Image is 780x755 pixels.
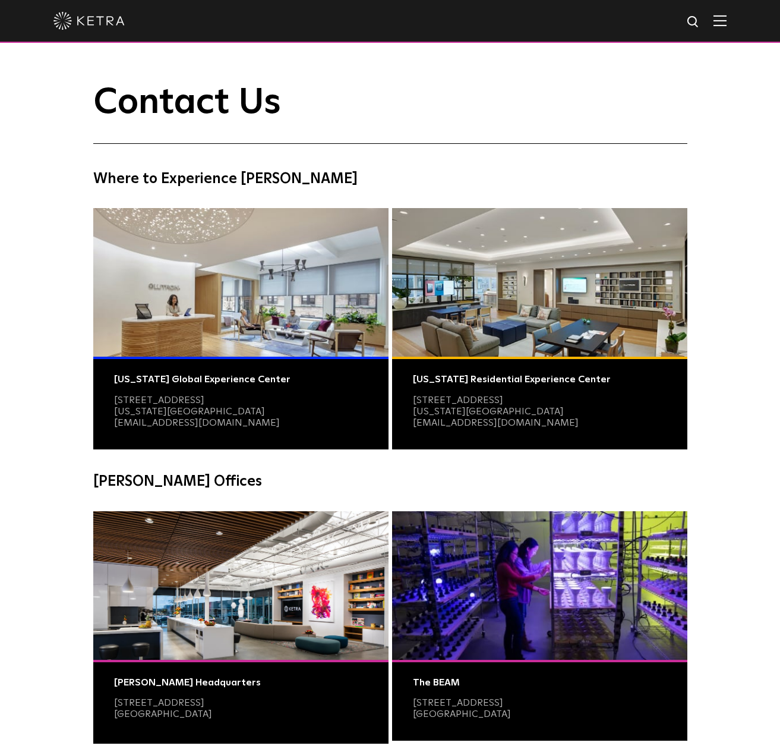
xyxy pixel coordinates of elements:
img: 036-collaboration-studio-2 copy [93,511,389,660]
a: [GEOGRAPHIC_DATA] [413,709,511,719]
img: search icon [686,15,701,30]
img: Hamburger%20Nav.svg [713,15,727,26]
a: [US_STATE][GEOGRAPHIC_DATA] [413,407,564,416]
img: ketra-logo-2019-white [53,12,125,30]
h4: Where to Experience [PERSON_NAME] [93,168,687,190]
a: [EMAIL_ADDRESS][DOMAIN_NAME] [114,418,280,427]
h1: Contact Us [93,83,687,144]
a: [STREET_ADDRESS] [413,395,503,405]
img: Commercial Photo@2x [93,208,389,357]
a: [EMAIL_ADDRESS][DOMAIN_NAME] [413,418,579,427]
a: [STREET_ADDRESS] [114,395,204,405]
a: [STREET_ADDRESS] [114,698,204,707]
img: Residential Photo@2x [392,208,687,357]
a: [STREET_ADDRESS] [413,698,503,707]
div: [US_STATE] Global Experience Center [114,374,368,385]
div: [PERSON_NAME] Headquarters [114,677,368,688]
div: The BEAM [413,677,667,688]
h4: [PERSON_NAME] Offices [93,470,687,493]
img: Austin Photo@2x [392,511,687,660]
div: [US_STATE] Residential Experience Center [413,374,667,385]
a: [US_STATE][GEOGRAPHIC_DATA] [114,407,265,416]
a: [GEOGRAPHIC_DATA] [114,709,212,719]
